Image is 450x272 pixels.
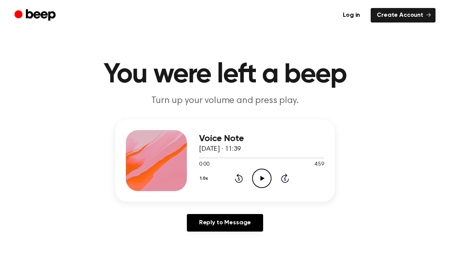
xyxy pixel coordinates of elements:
button: 1.0x [199,172,211,185]
span: 0:00 [199,161,209,169]
a: Create Account [371,8,436,23]
h3: Voice Note [199,134,324,144]
span: [DATE] · 11:39 [199,146,241,153]
a: Beep [14,8,58,23]
span: 4:59 [314,161,324,169]
a: Reply to Message [187,214,263,232]
h1: You were left a beep [30,61,420,89]
a: Log in [337,8,366,23]
p: Turn up your volume and press play. [79,95,371,107]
